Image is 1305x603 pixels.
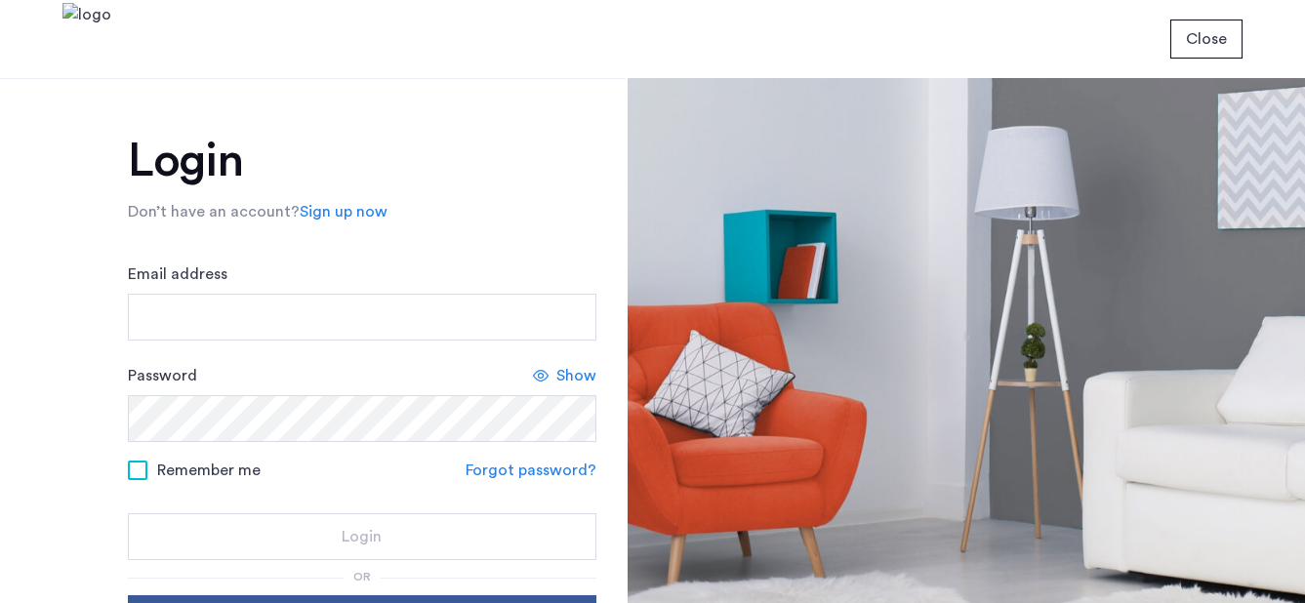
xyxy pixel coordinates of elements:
span: or [353,571,371,583]
a: Sign up now [300,200,387,223]
span: Login [342,525,382,548]
span: Remember me [157,459,261,482]
a: Forgot password? [466,459,596,482]
h1: Login [128,138,596,184]
label: Email address [128,262,227,286]
span: Close [1186,27,1227,51]
button: button [1170,20,1243,59]
button: button [128,513,596,560]
img: logo [62,3,111,76]
span: Show [556,364,596,387]
label: Password [128,364,197,387]
span: Don’t have an account? [128,204,300,220]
